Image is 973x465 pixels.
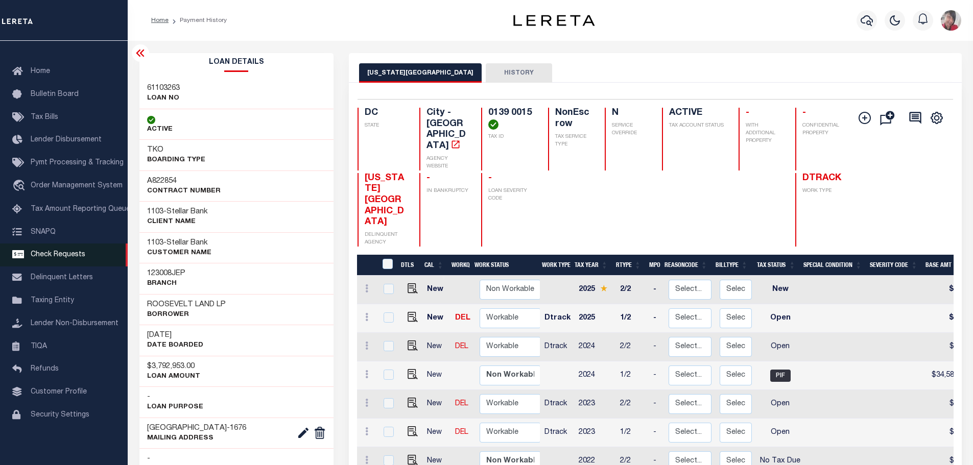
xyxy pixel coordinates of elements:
th: RType: activate to sort column ascending [612,255,645,276]
span: - [426,174,430,183]
td: New [423,304,451,333]
td: 2/2 [616,333,649,361]
p: TAX SERVICE TYPE [555,133,592,149]
h3: - [147,454,223,464]
p: Borrower [147,310,226,320]
img: deletes.png [314,427,326,439]
th: &nbsp; [376,255,397,276]
th: Severity Code: activate to sort column ascending [866,255,921,276]
h3: [DATE] [147,330,203,340]
p: LOAN SEVERITY CODE [488,187,536,203]
p: CUSTOMER Name [147,248,211,258]
td: Dtrack [540,304,575,333]
p: Mailing Address [147,433,246,444]
th: ReasonCode: activate to sort column ascending [660,255,711,276]
h3: - [147,207,208,217]
th: MPO [645,255,660,276]
span: DTRACK [802,174,841,183]
h4: ACTIVE [669,108,726,119]
th: Work Type [538,255,571,276]
h3: $3,792,953.00 [147,361,200,372]
p: BOARDING TYPE [147,155,205,165]
th: Tax Status: activate to sort column ascending [752,255,799,276]
td: New [423,361,451,390]
p: Contract Number [147,186,221,197]
h4: DC [365,108,407,119]
td: 2023 [575,390,616,419]
p: AGENCY WEBSITE [426,155,469,170]
h3: 123008JEP [147,268,185,279]
h3: 61103263 [147,83,180,93]
td: Dtrack [540,333,575,361]
span: Pymt Processing & Tracking [31,159,124,166]
td: - [649,419,665,447]
td: New [423,333,451,361]
th: Special Condition: activate to sort column ascending [799,255,866,276]
td: - [649,276,665,304]
span: Lender Non-Disbursement [31,320,118,327]
h3: ROOSEVELT LAND LP [147,300,226,310]
td: - [649,304,665,333]
td: New [756,276,804,304]
td: $0.00 [927,419,972,447]
span: Customer Profile [31,388,87,396]
td: 1/2 [616,361,649,390]
span: Tax Amount Reporting Queue [31,206,130,213]
td: 1/2 [616,304,649,333]
p: DATE BOARDED [147,340,203,351]
span: - [746,108,749,117]
p: SERVICE OVERRIDE [612,122,649,137]
p: WORK TYPE [802,187,845,195]
td: 2/2 [616,276,649,304]
button: [US_STATE][GEOGRAPHIC_DATA] [359,63,482,83]
a: DEL [455,429,468,436]
span: Check Requests [31,251,85,258]
h3: - [147,392,203,402]
span: Stellar Bank [167,208,208,215]
th: Tax Year: activate to sort column ascending [571,255,612,276]
th: DTLS [397,255,420,276]
h4: City - [GEOGRAPHIC_DATA] [426,108,469,152]
h3: TKO [147,145,205,155]
span: Lender Disbursement [31,136,102,143]
h3: A822854 [147,176,221,186]
td: 2025 [575,304,616,333]
td: - [649,390,665,419]
p: Branch [147,279,185,289]
span: Bulletin Board [31,91,79,98]
td: $0.00 [927,333,972,361]
p: DELINQUENT AGENCY [365,231,407,247]
th: Base Amt: activate to sort column ascending [921,255,967,276]
span: - [802,108,806,117]
a: DEL [455,343,468,350]
p: STATE [365,122,407,130]
th: WorkQ [447,255,470,276]
th: &nbsp;&nbsp;&nbsp;&nbsp;&nbsp;&nbsp;&nbsp;&nbsp;&nbsp;&nbsp; [357,255,376,276]
span: PIF [770,370,791,382]
p: LOAN AMOUNT [147,372,200,382]
th: Work Status [470,255,540,276]
td: 2/2 [616,390,649,419]
h3: - [147,238,211,248]
img: logo-dark.svg [513,15,595,26]
td: New [423,276,451,304]
td: New [423,390,451,419]
p: CLIENT Name [147,217,208,227]
td: Open [756,333,804,361]
td: Open [756,390,804,419]
span: - [488,174,492,183]
h3: [GEOGRAPHIC_DATA]-1676 [147,423,246,433]
td: - [649,361,665,390]
button: HISTORY [486,63,552,83]
td: - [649,333,665,361]
span: Tax Bills [31,114,58,121]
h4: NonEscrow [555,108,592,130]
i: travel_explore [12,180,29,193]
span: Stellar Bank [167,239,208,247]
td: $0.00 [927,276,972,304]
h4: N [612,108,649,119]
p: IN BANKRUPTCY [426,187,469,195]
span: TIQA [31,342,47,350]
td: Open [756,304,804,333]
span: Taxing Entity [31,297,74,304]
